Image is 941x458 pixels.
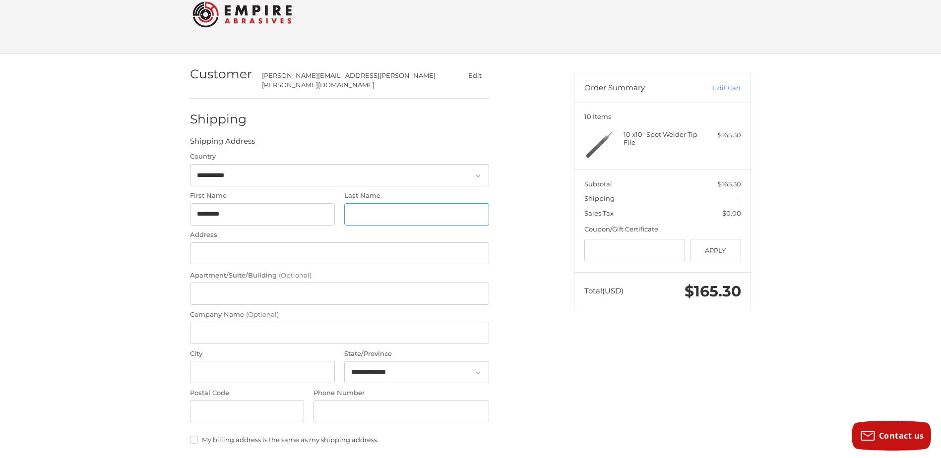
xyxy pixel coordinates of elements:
input: Gift Certificate or Coupon Code [584,239,686,261]
label: Company Name [190,310,489,320]
div: $165.30 [702,130,741,140]
span: Total (USD) [584,286,624,295]
span: $165.30 [718,180,741,188]
label: City [190,349,335,359]
button: Edit [460,68,489,83]
label: Address [190,230,489,240]
label: My billing address is the same as my shipping address. [190,436,489,444]
h3: Order Summary [584,83,691,93]
span: $0.00 [722,209,741,217]
h2: Customer [190,66,252,82]
div: Coupon/Gift Certificate [584,225,741,234]
span: Contact us [879,430,924,441]
a: Edit Cart [691,83,741,93]
label: First Name [190,191,335,201]
small: (Optional) [246,310,279,318]
label: State/Province [344,349,489,359]
label: Phone Number [314,388,489,398]
h4: 10 x 10" Spot Welder Tip File [624,130,699,147]
span: Shipping [584,194,615,202]
legend: Shipping Address [190,136,255,152]
label: Apartment/Suite/Building [190,271,489,281]
label: Last Name [344,191,489,201]
h3: 10 Items [584,113,741,120]
div: [PERSON_NAME][EMAIL_ADDRESS][PERSON_NAME][PERSON_NAME][DOMAIN_NAME] [262,71,441,90]
label: Postal Code [190,388,304,398]
span: Sales Tax [584,209,614,217]
button: Contact us [852,421,931,451]
label: Country [190,152,489,162]
small: (Optional) [279,271,312,279]
span: Subtotal [584,180,612,188]
h2: Shipping [190,112,248,127]
span: -- [736,194,741,202]
button: Apply [690,239,741,261]
span: $165.30 [685,282,741,300]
